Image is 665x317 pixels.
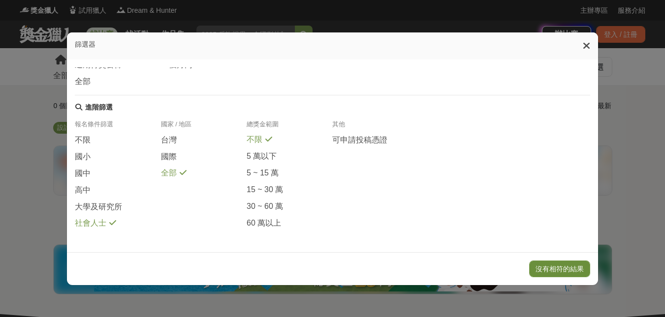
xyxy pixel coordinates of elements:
[161,152,177,162] span: 國際
[75,77,91,87] span: 全部
[529,260,590,277] button: 沒有相符的結果
[247,135,262,145] span: 不限
[75,218,106,229] span: 社會人士
[75,152,91,162] span: 國小
[332,120,418,135] div: 其他
[161,135,177,145] span: 台灣
[247,168,279,178] span: 5 ~ 15 萬
[75,169,91,179] span: 國中
[75,202,122,212] span: 大學及研究所
[75,120,160,135] div: 報名條件篩選
[161,168,177,178] span: 全部
[247,151,277,162] span: 5 萬以下
[75,135,91,145] span: 不限
[247,218,281,229] span: 60 萬以上
[247,185,283,195] span: 15 ~ 30 萬
[247,202,283,212] span: 30 ~ 60 萬
[161,120,247,135] div: 國家 / 地區
[85,103,113,112] div: 進階篩選
[332,135,387,145] span: 可申請投稿憑證
[247,120,332,135] div: 總獎金範圍
[75,185,91,196] span: 高中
